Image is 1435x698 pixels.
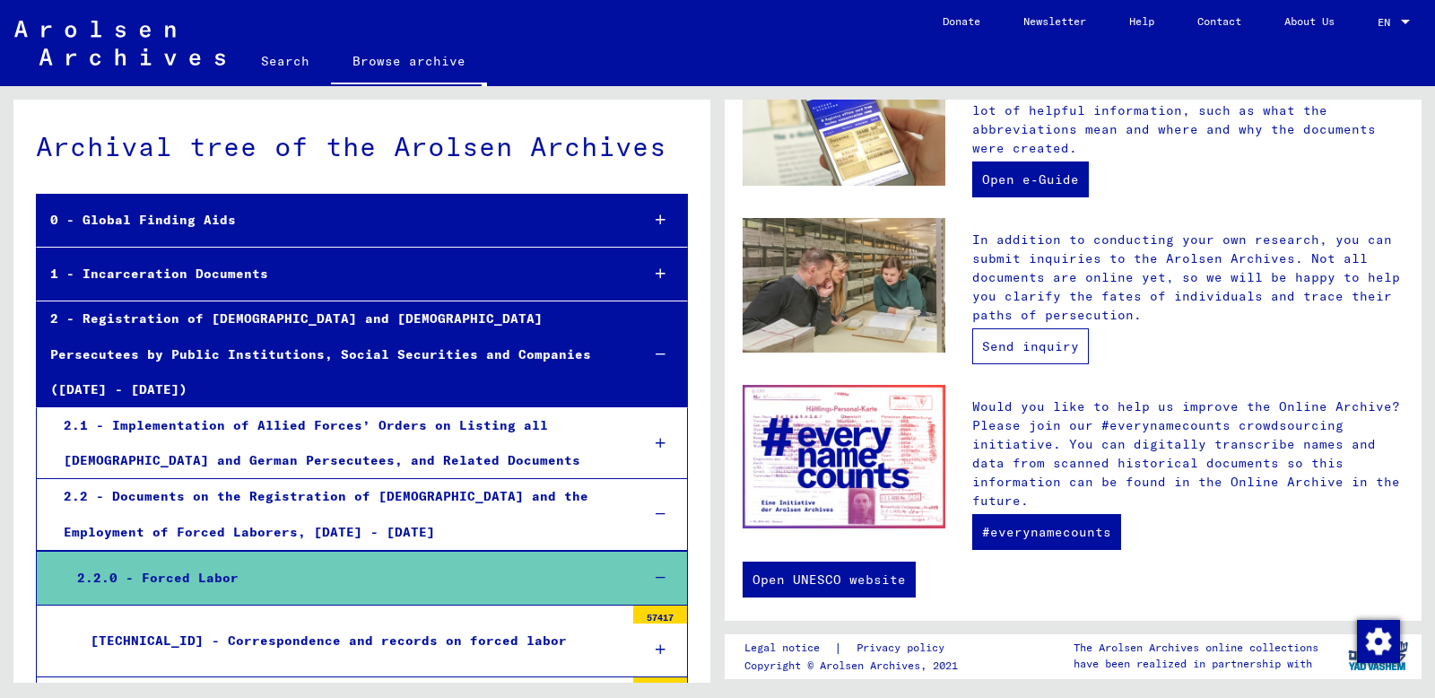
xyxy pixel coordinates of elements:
[743,218,945,353] img: inquiries.jpg
[744,658,966,674] p: Copyright © Arolsen Archives, 2021
[972,328,1089,364] a: Send inquiry
[743,51,945,187] img: eguide.jpg
[37,203,625,238] div: 0 - Global Finding Aids
[64,561,625,596] div: 2.2.0 - Forced Labor
[972,231,1404,325] p: In addition to conducting your own research, you can submit inquiries to the Arolsen Archives. No...
[972,514,1121,550] a: #everynamecounts
[37,257,625,292] div: 1 - Incarceration Documents
[77,624,624,659] div: [TECHNICAL_ID] - Correspondence and records on forced labor
[50,479,625,549] div: 2.2 - Documents on the Registration of [DEMOGRAPHIC_DATA] and the Employment of Forced Laborers, ...
[1378,16,1397,29] span: EN
[842,639,966,658] a: Privacy policy
[633,606,687,624] div: 57417
[744,639,834,658] a: Legal notice
[972,64,1404,158] p: The interactive e-Guide provides background knowledge to help you understand the documents. It in...
[972,397,1404,510] p: Would you like to help us improve the Online Archive? Please join our #everynamecounts crowdsourc...
[36,127,688,167] div: Archival tree of the Arolsen Archives
[331,39,487,86] a: Browse archive
[743,562,916,598] a: Open UNESCO website
[1344,633,1412,678] img: yv_logo.png
[633,677,687,695] div: 5651
[239,39,331,83] a: Search
[1074,656,1318,672] p: have been realized in partnership with
[1357,620,1400,663] img: Change consent
[972,161,1089,197] a: Open e-Guide
[743,385,945,529] img: enc.jpg
[1074,640,1318,656] p: The Arolsen Archives online collections
[744,639,966,658] div: |
[37,301,625,407] div: 2 - Registration of [DEMOGRAPHIC_DATA] and [DEMOGRAPHIC_DATA] Persecutees by Public Institutions,...
[14,21,225,65] img: Arolsen_neg.svg
[1356,619,1399,662] div: Change consent
[50,408,625,478] div: 2.1 - Implementation of Allied Forces’ Orders on Listing all [DEMOGRAPHIC_DATA] and German Persec...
